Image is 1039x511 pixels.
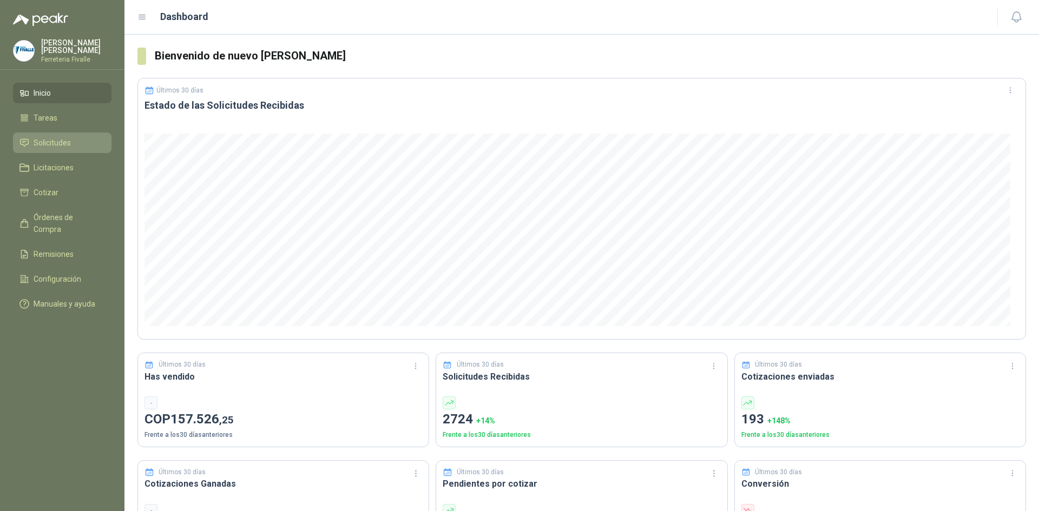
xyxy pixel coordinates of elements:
h3: Bienvenido de nuevo [PERSON_NAME] [155,48,1026,64]
a: Tareas [13,108,111,128]
a: Inicio [13,83,111,103]
span: Inicio [34,87,51,99]
span: Configuración [34,273,81,285]
a: Manuales y ayuda [13,294,111,314]
h3: Conversión [741,477,1019,490]
span: ,25 [219,414,234,426]
span: + 14 % [476,416,495,425]
h3: Solicitudes Recibidas [443,370,720,383]
p: Últimos 30 días [159,360,206,370]
p: Últimos 30 días [755,467,802,477]
h1: Dashboard [160,9,208,24]
span: 157.526 [170,412,234,427]
h3: Has vendido [144,370,422,383]
img: Logo peakr [13,13,68,26]
span: + 148 % [767,416,791,425]
p: Frente a los 30 días anteriores [443,430,720,440]
span: Cotizar [34,187,58,198]
span: Manuales y ayuda [34,298,95,310]
a: Solicitudes [13,132,111,153]
p: Ferreteria Fivalle [41,56,111,63]
p: Últimos 30 días [159,467,206,477]
h3: Estado de las Solicitudes Recibidas [144,99,1019,112]
h3: Cotizaciones enviadas [741,370,1019,383]
p: Frente a los 30 días anteriores [741,430,1019,440]
p: Frente a los 30 días anteriores [144,430,422,440]
p: Últimos 30 días [755,360,802,370]
span: Órdenes de Compra [34,211,101,235]
p: Últimos 30 días [156,87,203,94]
span: Remisiones [34,248,74,260]
p: 2724 [443,409,720,430]
a: Órdenes de Compra [13,207,111,240]
div: - [144,396,157,409]
a: Cotizar [13,182,111,203]
p: 193 [741,409,1019,430]
p: COP [144,409,422,430]
span: Tareas [34,112,57,124]
p: Últimos 30 días [457,467,504,477]
h3: Pendientes por cotizar [443,477,720,490]
a: Licitaciones [13,157,111,178]
span: Licitaciones [34,162,74,174]
h3: Cotizaciones Ganadas [144,477,422,490]
a: Remisiones [13,244,111,264]
p: [PERSON_NAME] [PERSON_NAME] [41,39,111,54]
img: Company Logo [14,41,34,61]
p: Últimos 30 días [457,360,504,370]
a: Configuración [13,269,111,289]
span: Solicitudes [34,137,71,149]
